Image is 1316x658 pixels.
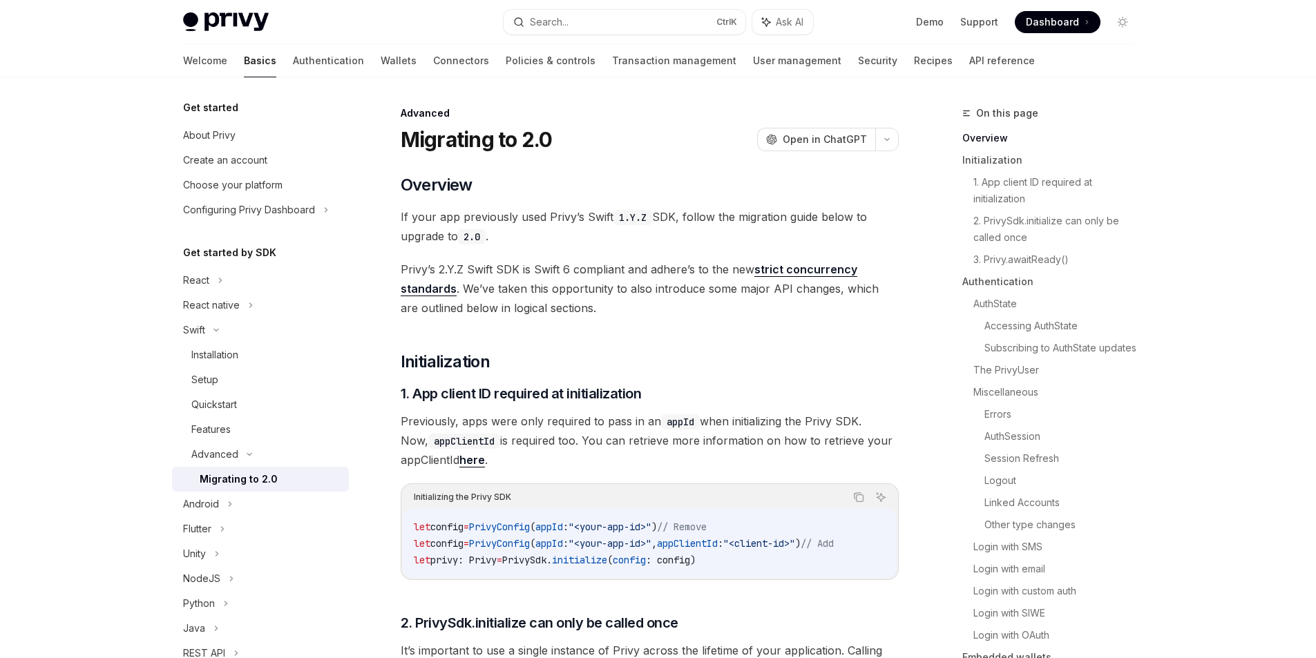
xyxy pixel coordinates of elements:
[497,554,502,566] span: =
[984,337,1145,359] a: Subscribing to AuthState updates
[973,536,1145,558] a: Login with SMS
[984,447,1145,470] a: Session Refresh
[183,322,205,338] div: Swift
[172,467,349,492] a: Migrating to 2.0
[984,425,1145,447] a: AuthSession
[401,351,490,373] span: Initialization
[401,207,899,246] span: If your app previously used Privy’s Swift SDK, follow the migration guide below to upgrade to .
[563,537,569,550] span: :
[973,381,1145,403] a: Miscellaneous
[401,613,678,632] span: 2. PrivySdk.initialize can only be called once
[469,537,530,550] span: PrivyConfig
[969,44,1035,77] a: API reference
[183,545,206,562] div: Unity
[183,297,240,313] div: React native
[651,537,657,550] span: ,
[657,521,707,533] span: // Remove
[172,417,349,442] a: Features
[916,15,944,29] a: Demo
[973,293,1145,315] a: AuthState
[191,371,218,388] div: Setup
[552,554,607,566] span: initialize
[962,149,1145,171] a: Initialization
[716,17,737,28] span: Ctrl K
[459,453,485,467] a: here
[293,44,364,77] a: Authentication
[1015,11,1100,33] a: Dashboard
[569,521,651,533] span: "<your-app-id>"
[1112,11,1134,33] button: Toggle dark mode
[984,315,1145,337] a: Accessing AuthState
[984,514,1145,536] a: Other type changes
[183,177,283,193] div: Choose your platform
[530,14,569,30] div: Search...
[563,521,569,533] span: :
[414,537,430,550] span: let
[401,384,642,403] span: 1. App client ID required at initialization
[183,44,227,77] a: Welcome
[783,133,867,146] span: Open in ChatGPT
[183,244,276,261] h5: Get started by SDK
[973,624,1145,646] a: Login with OAuth
[757,128,875,151] button: Open in ChatGPT
[914,44,953,77] a: Recipes
[984,403,1145,425] a: Errors
[801,537,834,550] span: // Add
[502,554,552,566] span: PrivySdk.
[723,537,795,550] span: "<client-id>"
[172,367,349,392] a: Setup
[506,44,595,77] a: Policies & controls
[753,44,841,77] a: User management
[433,44,489,77] a: Connectors
[183,620,205,637] div: Java
[718,537,723,550] span: :
[401,174,473,196] span: Overview
[657,537,718,550] span: appClientId
[401,262,857,296] a: strict concurrency standards
[973,171,1145,210] a: 1. App client ID required at initialization
[984,492,1145,514] a: Linked Accounts
[191,446,238,463] div: Advanced
[973,249,1145,271] a: 3. Privy.awaitReady()
[612,44,736,77] a: Transaction management
[401,127,553,152] h1: Migrating to 2.0
[428,434,500,449] code: appClientId
[872,488,890,506] button: Ask AI
[183,272,209,289] div: React
[661,414,700,429] code: appId
[962,271,1145,293] a: Authentication
[962,127,1145,149] a: Overview
[172,342,349,367] a: Installation
[504,10,745,35] button: Search...CtrlK
[530,537,535,550] span: (
[850,488,868,506] button: Copy the contents from the code block
[183,99,238,116] h5: Get started
[183,521,211,537] div: Flutter
[569,537,651,550] span: "<your-app-id>"
[469,521,530,533] span: PrivyConfig
[613,210,652,225] code: 1.Y.Z
[172,123,349,148] a: About Privy
[172,392,349,417] a: Quickstart
[776,15,803,29] span: Ask AI
[200,471,278,487] div: Migrating to 2.0
[430,537,464,550] span: config
[646,554,696,566] span: : config)
[191,421,231,438] div: Features
[858,44,897,77] a: Security
[172,173,349,197] a: Choose your platform
[401,106,899,120] div: Advanced
[401,260,899,318] span: Privy’s 2.Y.Z Swift SDK is Swift 6 compliant and adhere’s to the new . We’ve taken this opportuni...
[651,521,657,533] span: )
[172,148,349,173] a: Create an account
[973,558,1145,580] a: Login with email
[973,210,1145,249] a: 2. PrivySdk.initialize can only be called once
[414,521,430,533] span: let
[183,152,267,168] div: Create an account
[183,12,269,32] img: light logo
[960,15,998,29] a: Support
[183,202,315,218] div: Configuring Privy Dashboard
[430,554,497,566] span: privy: Privy
[183,127,236,144] div: About Privy
[414,554,430,566] span: let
